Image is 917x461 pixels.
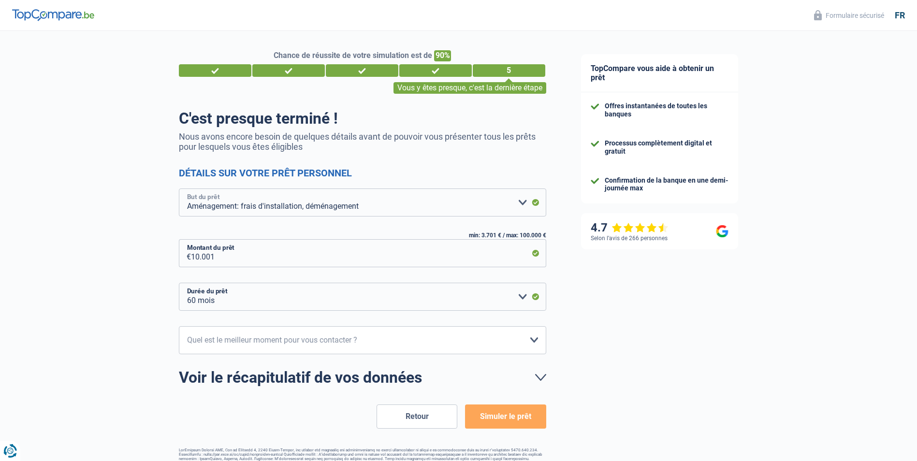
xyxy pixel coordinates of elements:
h2: Détails sur votre prêt personnel [179,167,546,179]
button: Simuler le prêt [465,404,546,429]
div: 5 [473,64,545,77]
div: 2 [252,64,325,77]
p: Nous avons encore besoin de quelques détails avant de pouvoir vous présenter tous les prêts pour ... [179,131,546,152]
div: 1 [179,64,251,77]
div: Offres instantanées de toutes les banques [605,102,728,118]
div: Confirmation de la banque en une demi-journée max [605,176,728,193]
div: 4.7 [591,221,669,235]
img: TopCompare Logo [12,9,94,21]
div: min: 3.701 € / max: 100.000 € [179,232,546,239]
h1: C'est presque terminé ! [179,109,546,128]
div: Selon l’avis de 266 personnes [591,235,668,242]
div: TopCompare vous aide à obtenir un prêt [581,54,738,92]
a: Voir le récapitulatif de vos données [179,370,546,385]
div: Processus complètement digital et gratuit [605,139,728,156]
button: Retour [377,404,457,429]
div: fr [895,10,905,21]
span: Chance de réussite de votre simulation est de [274,51,432,60]
button: Formulaire sécurisé [808,7,890,23]
div: 3 [326,64,398,77]
span: € [179,239,191,267]
span: 90% [434,50,451,61]
div: 4 [399,64,472,77]
div: Vous y êtes presque, c'est la dernière étape [393,82,546,94]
